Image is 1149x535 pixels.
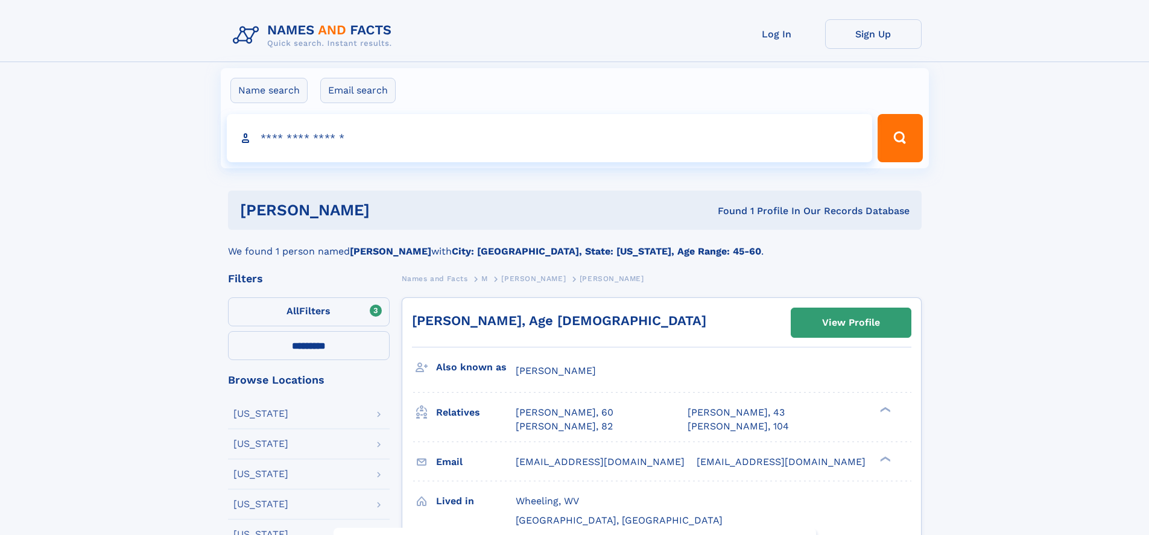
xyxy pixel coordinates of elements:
b: City: [GEOGRAPHIC_DATA], State: [US_STATE], Age Range: 45-60 [452,245,761,257]
span: [PERSON_NAME] [580,274,644,283]
h1: [PERSON_NAME] [240,203,544,218]
h3: Email [436,452,516,472]
a: Sign Up [825,19,922,49]
div: [US_STATE] [233,409,288,419]
span: [PERSON_NAME] [516,365,596,376]
button: Search Button [878,114,922,162]
label: Email search [320,78,396,103]
span: [EMAIL_ADDRESS][DOMAIN_NAME] [697,456,866,467]
b: [PERSON_NAME] [350,245,431,257]
div: [US_STATE] [233,439,288,449]
a: [PERSON_NAME], Age [DEMOGRAPHIC_DATA] [412,313,706,328]
label: Name search [230,78,308,103]
input: search input [227,114,873,162]
a: [PERSON_NAME], 60 [516,406,613,419]
div: We found 1 person named with . [228,230,922,259]
span: [PERSON_NAME] [501,274,566,283]
span: M [481,274,488,283]
a: View Profile [791,308,911,337]
h3: Also known as [436,357,516,378]
h3: Relatives [436,402,516,423]
label: Filters [228,297,390,326]
span: All [286,305,299,317]
span: [GEOGRAPHIC_DATA], [GEOGRAPHIC_DATA] [516,514,723,526]
div: [US_STATE] [233,499,288,509]
img: Logo Names and Facts [228,19,402,52]
div: View Profile [822,309,880,337]
a: [PERSON_NAME], 104 [688,420,789,433]
div: Found 1 Profile In Our Records Database [543,204,910,218]
a: Log In [729,19,825,49]
span: [EMAIL_ADDRESS][DOMAIN_NAME] [516,456,685,467]
a: Names and Facts [402,271,468,286]
a: [PERSON_NAME] [501,271,566,286]
h3: Lived in [436,491,516,511]
div: Browse Locations [228,375,390,385]
div: Filters [228,273,390,284]
span: Wheeling, WV [516,495,579,507]
a: [PERSON_NAME], 43 [688,406,785,419]
div: ❯ [877,455,891,463]
div: ❯ [877,406,891,414]
a: M [481,271,488,286]
div: [US_STATE] [233,469,288,479]
a: [PERSON_NAME], 82 [516,420,613,433]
